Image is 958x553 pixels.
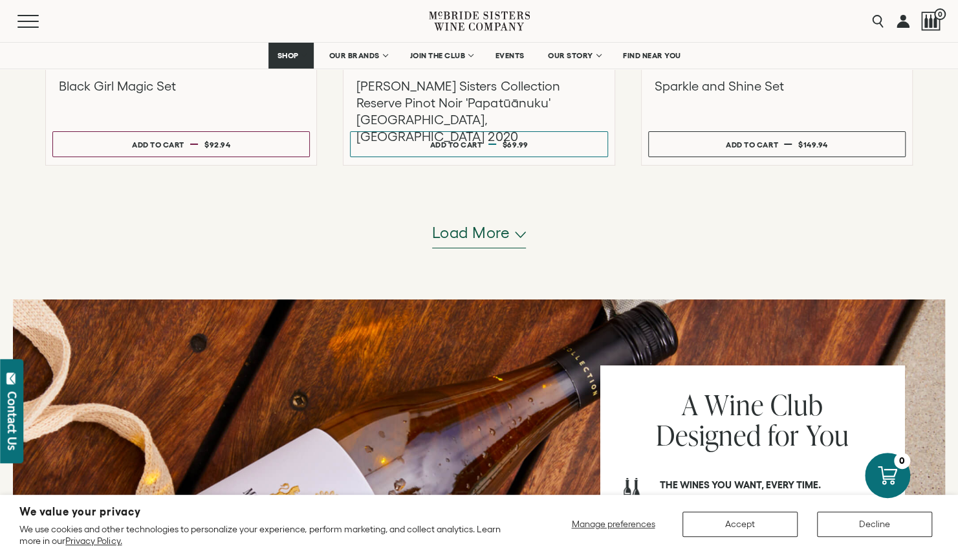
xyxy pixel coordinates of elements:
button: Mobile Menu Trigger [17,15,64,28]
button: Add to cart $92.94 [52,131,310,157]
span: Load more [432,222,510,244]
h2: We value your privacy [19,506,517,517]
span: FIND NEAR YOU [623,51,681,60]
button: Decline [817,512,932,537]
span: Manage preferences [571,519,655,529]
span: OUR STORY [548,51,593,60]
a: Privacy Policy. [65,536,122,546]
a: OUR STORY [539,43,609,69]
div: Add to cart [430,135,483,154]
span: A [681,385,698,424]
span: JOIN THE CLUB [409,51,465,60]
span: You [806,416,849,454]
button: Add to cart $149.94 [648,131,906,157]
span: $92.94 [204,140,230,149]
span: SHOP [277,51,299,60]
button: Load more [432,217,527,248]
span: for [767,416,800,454]
span: $149.94 [798,140,828,149]
span: Wine [704,385,763,424]
p: We use cookies and other technologies to personalize your experience, perform marketing, and coll... [19,523,517,547]
div: Add to cart [726,135,778,154]
span: $69.99 [502,140,528,149]
span: Designed [656,416,761,454]
p: Select your preferences upon joining and/or customize each shipment to your liking. [660,478,887,521]
span: Club [770,385,823,424]
a: OUR BRANDS [320,43,395,69]
div: Contact Us [6,391,19,450]
button: Accept [682,512,798,537]
strong: The wines you want, every time. [660,479,821,490]
span: EVENTS [495,51,525,60]
a: JOIN THE CLUB [401,43,481,69]
h3: [PERSON_NAME] Sisters Collection Reserve Pinot Noir 'Papatūānuku' [GEOGRAPHIC_DATA], [GEOGRAPHIC_... [356,78,601,145]
h3: Sparkle and Shine Set [655,78,899,94]
div: Add to cart [132,135,184,154]
div: 0 [894,453,910,469]
button: Add to cart $69.99 [350,131,607,157]
a: FIND NEAR YOU [615,43,690,69]
span: OUR BRANDS [329,51,379,60]
button: Manage preferences [563,512,663,537]
a: SHOP [268,43,314,69]
span: 0 [934,8,946,20]
a: EVENTS [487,43,533,69]
h3: Black Girl Magic Set [59,78,303,94]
